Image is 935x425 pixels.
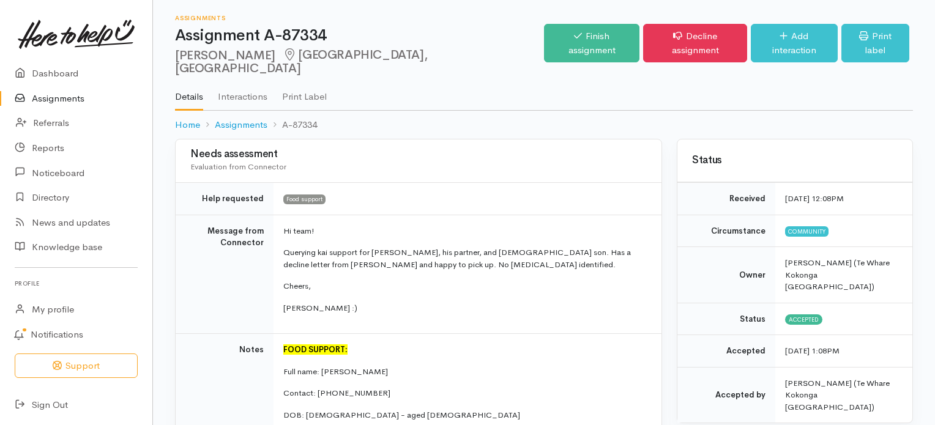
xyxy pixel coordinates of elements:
h3: Status [692,155,898,166]
td: Message from Connector [176,215,274,334]
span: Food support [283,194,326,204]
nav: breadcrumb [175,111,913,139]
h2: [PERSON_NAME] [175,48,544,76]
button: Support [15,353,138,379]
p: DOB: [DEMOGRAPHIC_DATA] - aged [DEMOGRAPHIC_DATA] [283,409,647,421]
p: Full name: [PERSON_NAME] [283,366,647,378]
a: Print label [841,24,909,62]
span: [PERSON_NAME] (Te Whare Kokonga [GEOGRAPHIC_DATA]) [785,257,890,292]
td: Status [677,303,775,335]
p: Cheers, [283,280,647,292]
a: Home [175,118,200,132]
span: Evaluation from Connector [190,161,286,172]
td: [PERSON_NAME] (Te Whare Kokonga [GEOGRAPHIC_DATA]) [775,367,912,423]
li: A-87334 [267,118,317,132]
p: Querying kai support for [PERSON_NAME], his partner, and [DEMOGRAPHIC_DATA] son. Has a decline le... [283,246,647,270]
p: Hi team! [283,225,647,237]
a: Print Label [282,75,327,109]
h6: Assignments [175,15,544,21]
span: Community [785,226,829,236]
td: Circumstance [677,215,775,247]
td: Owner [677,247,775,303]
a: Assignments [215,118,267,132]
a: Details [175,75,203,111]
h1: Assignment A-87334 [175,27,544,45]
time: [DATE] 12:08PM [785,193,844,204]
h3: Needs assessment [190,149,647,160]
span: Accepted [785,314,822,324]
td: Accepted [677,335,775,368]
td: Accepted by [677,367,775,423]
a: Add interaction [751,24,838,62]
td: Received [677,183,775,215]
time: [DATE] 1:08PM [785,346,840,356]
h6: Profile [15,275,138,292]
font: FOOD SUPPORT: [283,344,348,355]
p: Contact: [PHONE_NUMBER] [283,387,647,399]
a: Finish assignment [544,24,640,62]
a: Interactions [218,75,267,109]
span: [GEOGRAPHIC_DATA], [GEOGRAPHIC_DATA] [175,47,427,76]
p: [PERSON_NAME] :) [283,302,647,314]
td: Help requested [176,183,274,215]
a: Decline assignment [643,24,747,62]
